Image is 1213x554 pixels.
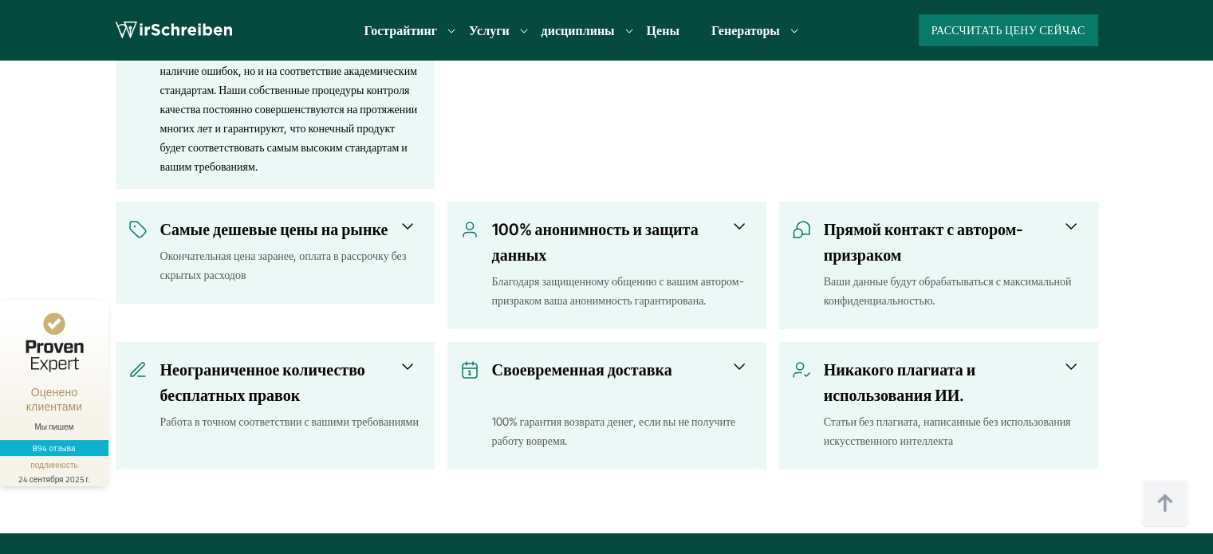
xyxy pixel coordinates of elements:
[492,274,744,307] font: Благодаря защищенному общению с вашим автором-призраком ваша анонимность гарантирована.
[160,220,388,239] font: Самые дешевые цены на рынке
[824,415,1071,447] font: Статьи без плагиата, написанные без использования искусственного интеллекта
[364,22,437,38] font: Гострайтинг
[460,360,479,379] img: Своевременная доставка
[469,21,510,40] a: Услуги
[160,249,407,281] font: Окончательная цена заранее, оплата в рассрочку без скрытых расходов
[116,18,232,42] img: логотип wewrite
[1141,480,1189,528] img: верх на пуговицах
[792,360,811,379] img: Никакого плагиата и использования ИИ.
[492,220,699,265] font: 100% анонимность и защита данных
[542,22,615,38] font: дисциплины
[492,415,736,447] font: 100% гарантия возврата денег, если вы не получите работу вовремя.
[128,220,148,239] img: Самые дешевые цены на рынке
[128,360,148,379] img: Неограниченное количество бесплатных правок
[35,421,74,432] font: Мы пишем
[30,459,77,470] font: подлинность
[160,360,365,405] font: Неограниченное количество бесплатных правок
[26,384,83,414] font: Оценено клиентами
[160,415,419,428] font: Работа в точном соответствии с вашими требованиями
[919,14,1098,46] button: Рассчитать цену сейчас
[460,220,479,239] img: 100% анонимность и защита данных
[647,22,679,38] a: Цены
[792,220,811,239] img: Прямой контакт с автором-призраком
[931,23,1085,37] font: Рассчитать цену сейчас
[824,274,1072,307] font: Ваши данные будут обрабатываться с максимальной конфиденциальностью.
[33,442,75,454] font: 894 отзыва
[824,220,1024,265] font: Прямой контакт с автором-призраком
[469,22,510,38] font: Услуги
[711,22,780,38] font: Генераторы
[492,360,672,379] font: Своевременная доставка
[18,473,90,485] font: 24 сентября 2025 г.
[824,360,976,405] font: Никакого плагиата и использования ИИ.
